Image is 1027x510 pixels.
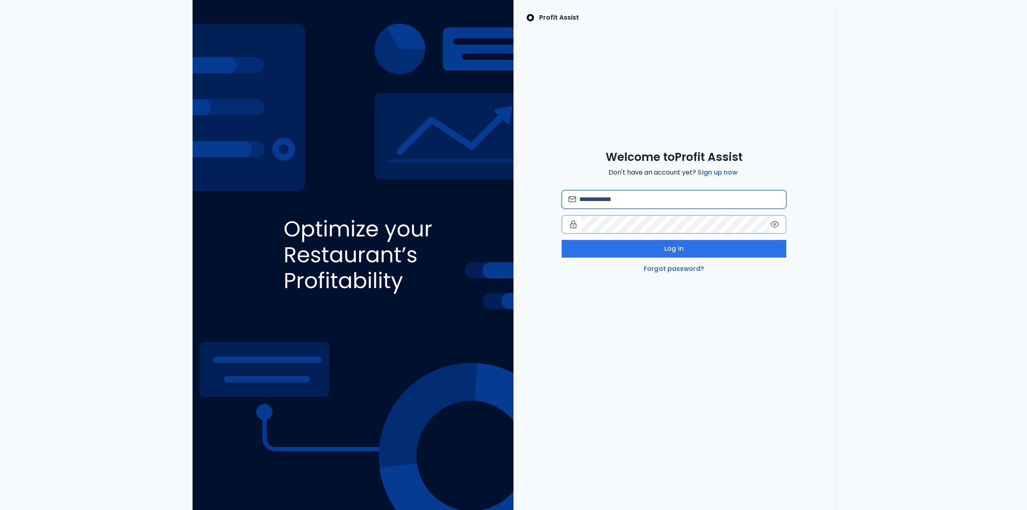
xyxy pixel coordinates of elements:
[562,240,786,258] button: Log in
[696,168,739,177] a: Sign up now
[664,244,684,254] span: Log in
[568,196,576,202] img: email
[526,13,534,22] img: SpotOn Logo
[606,150,743,165] span: Welcome to Profit Assist
[539,13,579,22] p: Profit Assist
[642,264,706,274] a: Forgot password?
[609,168,739,177] span: Don't have an account yet?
